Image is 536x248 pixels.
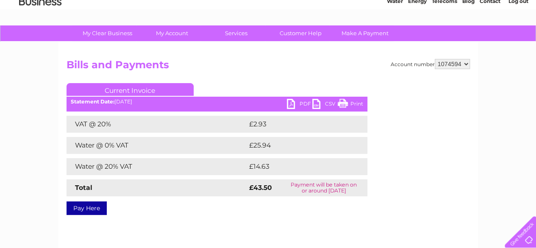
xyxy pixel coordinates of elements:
[408,36,427,42] a: Energy
[72,25,142,41] a: My Clear Business
[68,5,469,41] div: Clear Business is a trading name of Verastar Limited (registered in [GEOGRAPHIC_DATA] No. 3667643...
[247,116,347,133] td: £2.93
[67,201,107,215] a: Pay Here
[67,83,194,96] a: Current Invoice
[249,184,272,192] strong: £43.50
[67,116,247,133] td: VAT @ 20%
[480,36,500,42] a: Contact
[67,99,367,105] div: [DATE]
[67,59,470,75] h2: Bills and Payments
[137,25,207,41] a: My Account
[71,98,114,105] b: Statement Date:
[19,22,62,48] img: logo.png
[330,25,400,41] a: Make A Payment
[432,36,457,42] a: Telecoms
[247,137,350,154] td: £25.94
[67,137,247,154] td: Water @ 0% VAT
[376,4,435,15] a: 0333 014 3131
[508,36,528,42] a: Log out
[338,99,363,111] a: Print
[391,59,470,69] div: Account number
[247,158,350,175] td: £14.63
[280,179,367,196] td: Payment will be taken on or around [DATE]
[201,25,271,41] a: Services
[287,99,312,111] a: PDF
[67,158,247,175] td: Water @ 20% VAT
[266,25,336,41] a: Customer Help
[75,184,92,192] strong: Total
[462,36,475,42] a: Blog
[312,99,338,111] a: CSV
[387,36,403,42] a: Water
